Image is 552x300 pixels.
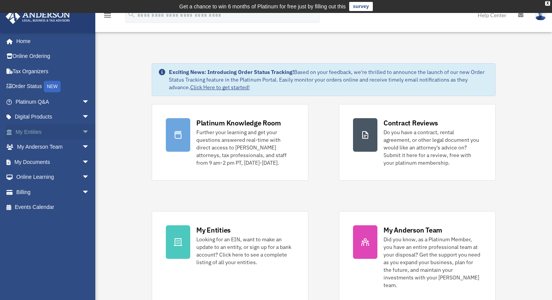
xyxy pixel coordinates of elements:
div: Further your learning and get your questions answered real-time with direct access to [PERSON_NAM... [196,128,294,167]
a: Platinum Q&Aarrow_drop_down [5,94,101,109]
a: My Anderson Teamarrow_drop_down [5,140,101,155]
span: arrow_drop_down [82,94,97,110]
img: Anderson Advisors Platinum Portal [3,9,72,24]
div: Based on your feedback, we're thrilled to announce the launch of our new Order Status Tracking fe... [169,68,489,91]
div: Contract Reviews [384,118,438,128]
i: search [127,10,136,19]
i: menu [103,11,112,20]
a: Contract Reviews Do you have a contract, rental agreement, or other legal document you would like... [339,104,496,181]
a: Platinum Knowledge Room Further your learning and get your questions answered real-time with dire... [152,104,308,181]
span: arrow_drop_down [82,109,97,125]
a: Online Learningarrow_drop_down [5,170,101,185]
strong: Exciting News: Introducing Order Status Tracking! [169,69,294,75]
a: My Documentsarrow_drop_down [5,154,101,170]
a: Events Calendar [5,200,101,215]
span: arrow_drop_down [82,170,97,185]
span: arrow_drop_down [82,184,97,200]
img: User Pic [535,10,546,21]
div: Do you have a contract, rental agreement, or other legal document you would like an attorney's ad... [384,128,481,167]
a: My Entitiesarrow_drop_down [5,124,101,140]
div: Looking for an EIN, want to make an update to an entity, or sign up for a bank account? Click her... [196,236,294,266]
div: Get a chance to win 6 months of Platinum for free just by filling out this [179,2,346,11]
div: Platinum Knowledge Room [196,118,281,128]
span: arrow_drop_down [82,124,97,140]
a: Tax Organizers [5,64,101,79]
a: Billingarrow_drop_down [5,184,101,200]
a: Digital Productsarrow_drop_down [5,109,101,125]
a: Home [5,34,97,49]
a: Online Ordering [5,49,101,64]
a: Click Here to get started! [190,84,250,91]
div: NEW [44,81,61,92]
a: Order StatusNEW [5,79,101,95]
a: survey [349,2,373,11]
div: My Entities [196,225,231,235]
span: arrow_drop_down [82,154,97,170]
span: arrow_drop_down [82,140,97,155]
div: Did you know, as a Platinum Member, you have an entire professional team at your disposal? Get th... [384,236,481,289]
div: My Anderson Team [384,225,442,235]
a: menu [103,13,112,20]
div: close [545,1,550,6]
